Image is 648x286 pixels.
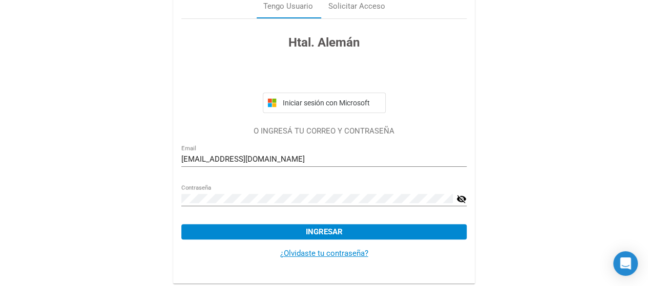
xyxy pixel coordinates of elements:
[280,249,368,258] a: ¿Olvidaste tu contraseña?
[263,93,386,113] button: Iniciar sesión con Microsoft
[456,193,467,205] mat-icon: visibility_off
[613,251,638,276] div: Open Intercom Messenger
[181,224,467,239] button: Ingresar
[258,63,391,85] iframe: Botón de Acceder con Google
[181,33,467,52] h3: Htal. Alemán
[181,125,467,137] p: O INGRESÁ TU CORREO Y CONTRASEÑA
[263,1,313,12] div: Tengo Usuario
[281,99,381,107] span: Iniciar sesión con Microsoft
[306,227,343,236] span: Ingresar
[328,1,385,12] div: Solicitar Acceso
